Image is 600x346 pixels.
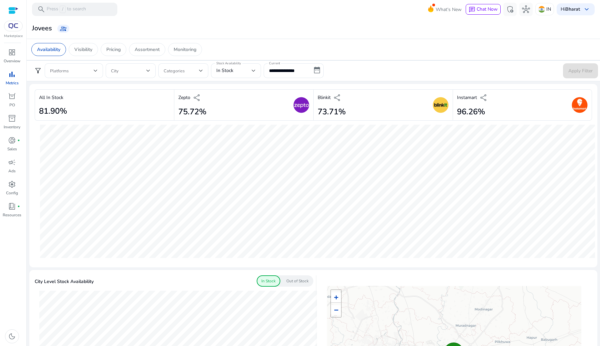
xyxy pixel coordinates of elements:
p: PO [9,102,15,108]
span: What's New [436,4,462,15]
p: Config [6,190,18,196]
p: All In Stock [39,94,63,101]
p: Resources [3,212,21,218]
p: Instamart [457,94,477,101]
button: admin_panel_settings [503,3,517,16]
span: dashboard [8,48,16,56]
p: Marketplace [4,34,23,39]
span: chat [469,6,475,13]
span: − [334,306,338,314]
mat-label: Stock Availability [216,61,241,66]
h2: 81.90% [39,106,67,116]
p: Overview [4,58,20,64]
p: Ads [8,168,16,174]
span: keyboard_arrow_down [583,5,591,13]
span: share [193,94,201,102]
p: Pricing [106,46,121,53]
h2: 96.26% [457,107,488,117]
button: chatChat Now [466,4,501,15]
span: search [37,5,45,13]
p: Assortment [135,46,160,53]
span: donut_small [8,136,16,144]
span: share [480,94,488,102]
h2: 75.72% [178,107,206,117]
span: fiber_manual_record [17,205,20,208]
p: Sales [7,146,17,152]
b: Bharat [565,6,580,12]
span: / [60,6,66,13]
span: hub [522,5,530,13]
p: Availability [37,46,60,53]
h3: Jovees [32,24,52,32]
p: Zepto [178,94,190,101]
span: inventory_2 [8,114,16,122]
a: group_add [57,25,69,33]
p: IN [546,3,551,15]
span: settings [8,180,16,188]
button: hub [519,3,533,16]
span: campaign [8,158,16,166]
span: dark_mode [8,332,16,340]
span: fiber_manual_record [17,139,20,142]
span: filter_alt [34,67,42,75]
p: Out of Stock [286,278,309,284]
span: Chat Now [477,6,498,12]
p: Monitoring [174,46,196,53]
span: bar_chart [8,70,16,78]
span: share [333,94,341,102]
span: group_add [60,25,67,32]
h2: 73.71% [318,107,346,117]
span: In Stock [216,67,233,74]
a: Zoom in [331,292,341,303]
span: orders [8,92,16,100]
p: City Level Stock Availability [35,278,94,285]
p: Blinkit [318,94,331,101]
p: Visibility [74,46,92,53]
p: Press to search [47,6,86,13]
mat-label: Current [269,61,280,66]
span: book_4 [8,202,16,210]
p: In Stock [261,278,276,284]
img: QC-logo.svg [7,23,19,29]
p: Hi [561,7,580,12]
span: + [334,293,338,301]
p: Inventory [4,124,20,130]
a: Zoom out [331,305,341,315]
img: in.svg [538,6,545,13]
span: admin_panel_settings [506,5,514,13]
p: Metrics [6,80,19,86]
